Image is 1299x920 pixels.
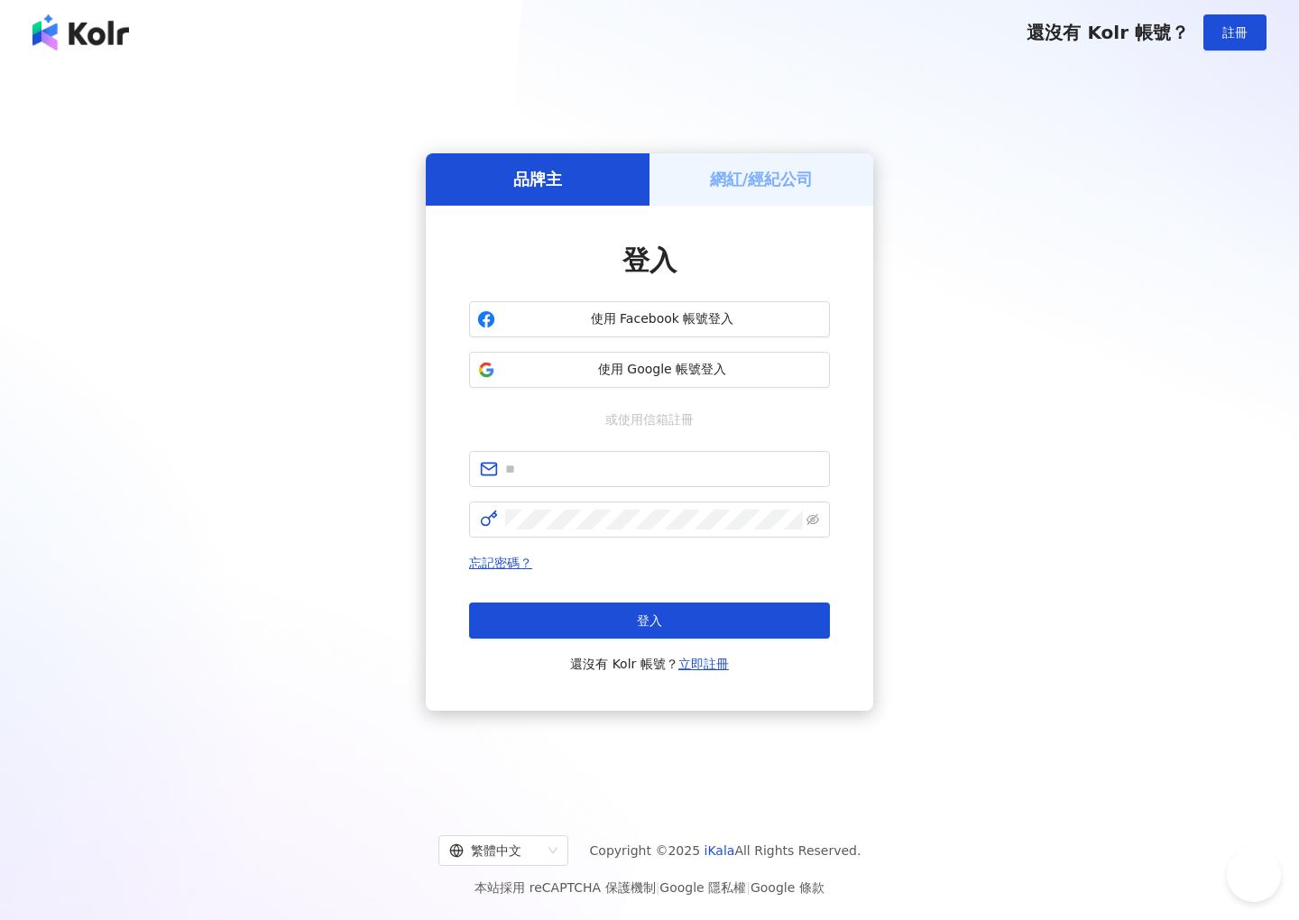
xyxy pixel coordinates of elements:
[593,409,706,429] span: 或使用信箱註冊
[751,880,825,895] a: Google 條款
[32,14,129,51] img: logo
[502,310,822,328] span: 使用 Facebook 帳號登入
[1027,22,1189,43] span: 還沒有 Kolr 帳號？
[746,880,751,895] span: |
[590,840,861,861] span: Copyright © 2025 All Rights Reserved.
[469,352,830,388] button: 使用 Google 帳號登入
[710,168,814,190] h5: 網紅/經紀公司
[806,513,819,526] span: eye-invisible
[678,657,729,671] a: 立即註冊
[513,168,562,190] h5: 品牌主
[659,880,746,895] a: Google 隱私權
[570,653,729,675] span: 還沒有 Kolr 帳號？
[1227,848,1281,902] iframe: Help Scout Beacon - Open
[622,244,677,276] span: 登入
[1222,25,1248,40] span: 註冊
[502,361,822,379] span: 使用 Google 帳號登入
[449,836,541,865] div: 繁體中文
[656,880,660,895] span: |
[469,603,830,639] button: 登入
[469,556,532,570] a: 忘記密碼？
[705,843,735,858] a: iKala
[474,877,824,898] span: 本站採用 reCAPTCHA 保護機制
[1203,14,1267,51] button: 註冊
[469,301,830,337] button: 使用 Facebook 帳號登入
[637,613,662,628] span: 登入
